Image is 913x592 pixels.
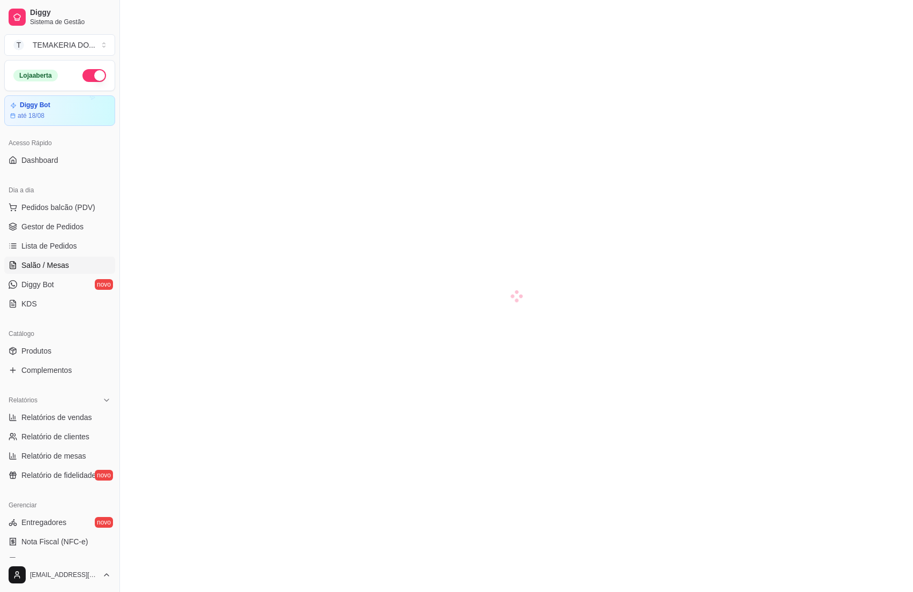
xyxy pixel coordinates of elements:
[21,412,92,423] span: Relatórios de vendas
[4,276,115,293] a: Diggy Botnovo
[4,182,115,199] div: Dia a dia
[4,497,115,514] div: Gerenciar
[21,202,95,213] span: Pedidos balcão (PDV)
[21,556,80,566] span: Controle de caixa
[4,34,115,56] button: Select a team
[21,298,37,309] span: KDS
[4,533,115,550] a: Nota Fiscal (NFC-e)
[82,69,106,82] button: Alterar Status
[21,470,96,481] span: Relatório de fidelidade
[13,70,58,81] div: Loja aberta
[4,218,115,235] a: Gestor de Pedidos
[21,279,54,290] span: Diggy Bot
[30,8,111,18] span: Diggy
[4,199,115,216] button: Pedidos balcão (PDV)
[4,447,115,464] a: Relatório de mesas
[33,40,95,50] div: TEMAKERIA DO ...
[4,257,115,274] a: Salão / Mesas
[21,451,86,461] span: Relatório de mesas
[21,346,51,356] span: Produtos
[20,101,50,109] article: Diggy Bot
[21,221,84,232] span: Gestor de Pedidos
[21,260,69,271] span: Salão / Mesas
[4,342,115,359] a: Produtos
[4,467,115,484] a: Relatório de fidelidadenovo
[30,18,111,26] span: Sistema de Gestão
[21,155,58,166] span: Dashboard
[4,562,115,588] button: [EMAIL_ADDRESS][DOMAIN_NAME]
[4,325,115,342] div: Catálogo
[4,514,115,531] a: Entregadoresnovo
[21,517,66,528] span: Entregadores
[30,571,98,579] span: [EMAIL_ADDRESS][DOMAIN_NAME]
[21,241,77,251] span: Lista de Pedidos
[9,396,37,404] span: Relatórios
[4,428,115,445] a: Relatório de clientes
[4,4,115,30] a: DiggySistema de Gestão
[21,365,72,376] span: Complementos
[13,40,24,50] span: T
[4,362,115,379] a: Complementos
[4,552,115,569] a: Controle de caixa
[21,431,89,442] span: Relatório de clientes
[18,111,44,120] article: até 18/08
[4,152,115,169] a: Dashboard
[4,295,115,312] a: KDS
[21,536,88,547] span: Nota Fiscal (NFC-e)
[4,237,115,254] a: Lista de Pedidos
[4,134,115,152] div: Acesso Rápido
[4,409,115,426] a: Relatórios de vendas
[4,95,115,126] a: Diggy Botaté 18/08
